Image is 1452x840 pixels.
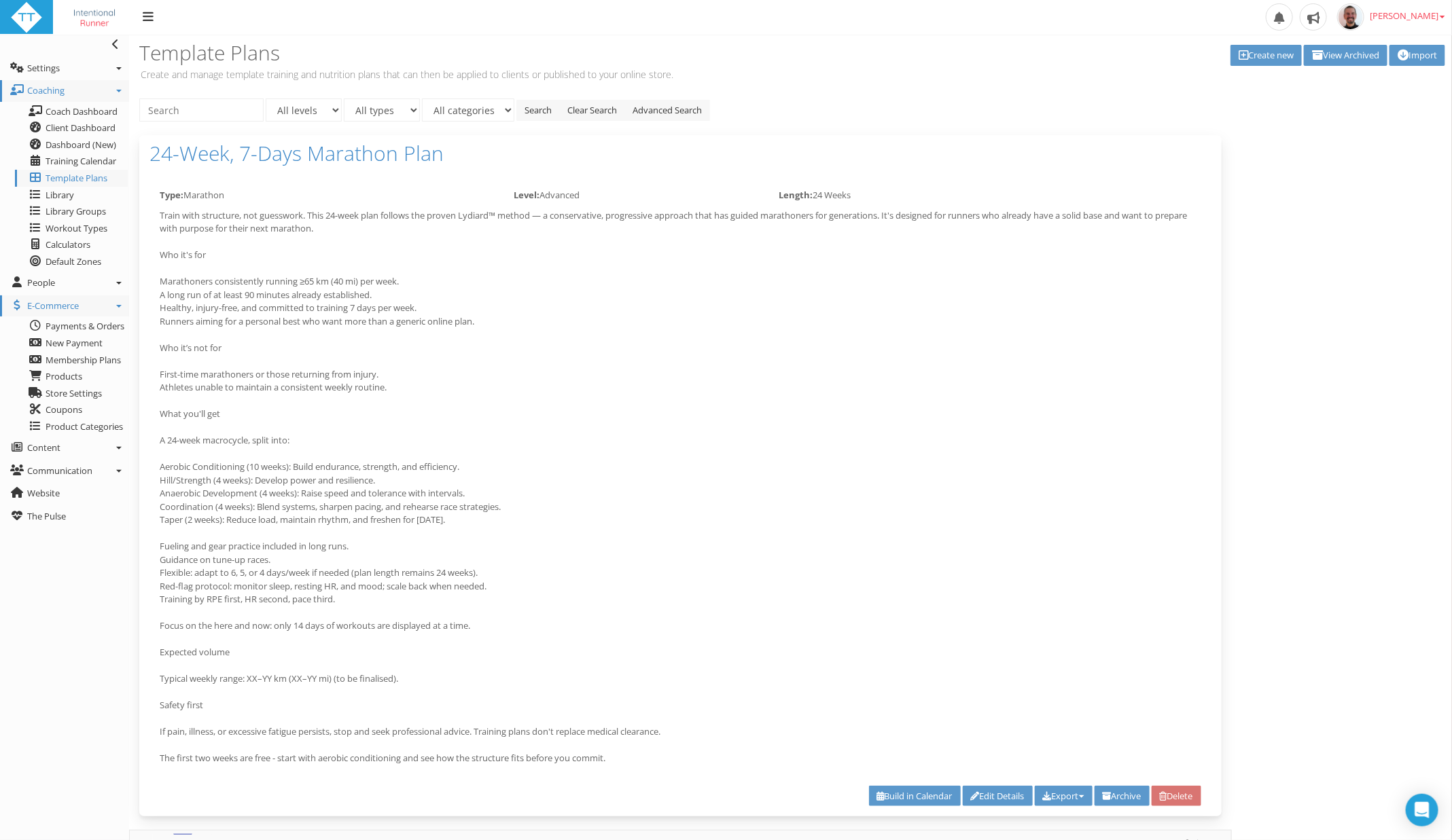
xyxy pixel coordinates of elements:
span: Membership Plans [46,354,121,366]
span: Template Plans [46,172,107,184]
span: Client Dashboard [46,122,116,134]
span: Product Categories [46,420,123,433]
a: Library [15,187,128,204]
span: Library [46,189,74,201]
a: Search [516,100,560,121]
a: Import [1389,45,1445,66]
span: Library Groups [46,205,106,217]
div: Open Intercom Messenger [1406,794,1438,826]
a: Product Categories [15,418,128,435]
a: Training Calendar [15,153,128,170]
strong: Level: [514,189,539,201]
span: Payments & Orders [46,320,124,332]
span: Content [27,441,60,454]
a: Advanced Search [624,100,710,121]
img: f8fe0c634f4026adfcfc8096b3aed953 [1337,3,1364,31]
strong: Type: [160,189,183,201]
span: People [27,276,55,289]
span: Dashboard (New) [46,139,116,151]
a: Calculators [15,236,128,253]
a: Archive [1095,786,1150,807]
a: Payments & Orders [15,318,128,335]
p: Train with structure, not guesswork. This 24-week plan follows the proven Lydiard™ method — a con... [160,209,1201,765]
span: Coach Dashboard [46,105,118,117]
a: Coach Dashboard [15,103,128,120]
a: Library Groups [15,203,128,220]
a: Build in Calendar [869,786,961,807]
span: Training Calendar [46,155,116,167]
span: The Pulse [27,510,66,522]
span: Website [27,487,60,499]
a: Coupons [15,401,128,418]
span: Coupons [46,403,82,416]
span: Default Zones [46,255,101,268]
a: Dashboard (New) [15,136,128,153]
span: Calculators [46,238,90,251]
a: View Archived [1304,45,1387,66]
p: Advanced [514,189,759,202]
img: IntentionalRunnerFacebookV2.png [63,1,126,34]
a: New Payment [15,335,128,352]
span: Products [46,370,82,382]
p: Create and manage template training and nutrition plans that can then be applied to clients or pu... [139,67,785,81]
span: New Payment [46,337,103,349]
button: Export [1035,786,1093,807]
img: ttbadgewhite_48x48.png [10,1,43,34]
a: Products [15,368,128,385]
p: 24 Weeks [779,189,1024,202]
p: Marathon [160,189,493,202]
a: Edit Details [963,786,1033,807]
a: Clear Search [559,100,625,121]
strong: Length: [779,189,813,201]
a: Create new [1230,45,1302,66]
span: E-Commerce [27,299,79,312]
a: Client Dashboard [15,120,128,136]
a: Membership Plans [15,352,128,369]
a: Store Settings [15,385,128,402]
a: Template Plans [15,170,128,187]
span: Communication [27,464,92,477]
span: [PERSON_NAME] [1370,10,1445,22]
span: Coaching [27,84,65,96]
span: Store Settings [46,387,102,399]
a: Default Zones [15,253,128,270]
input: Search [139,98,264,122]
span: Workout Types [46,222,107,234]
a: Workout Types [15,220,128,237]
a: Delete [1152,786,1201,807]
a: 24-Week, 7-Days Marathon Plan [149,142,1211,164]
span: Settings [27,62,60,74]
h3: Template Plans [139,41,785,64]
